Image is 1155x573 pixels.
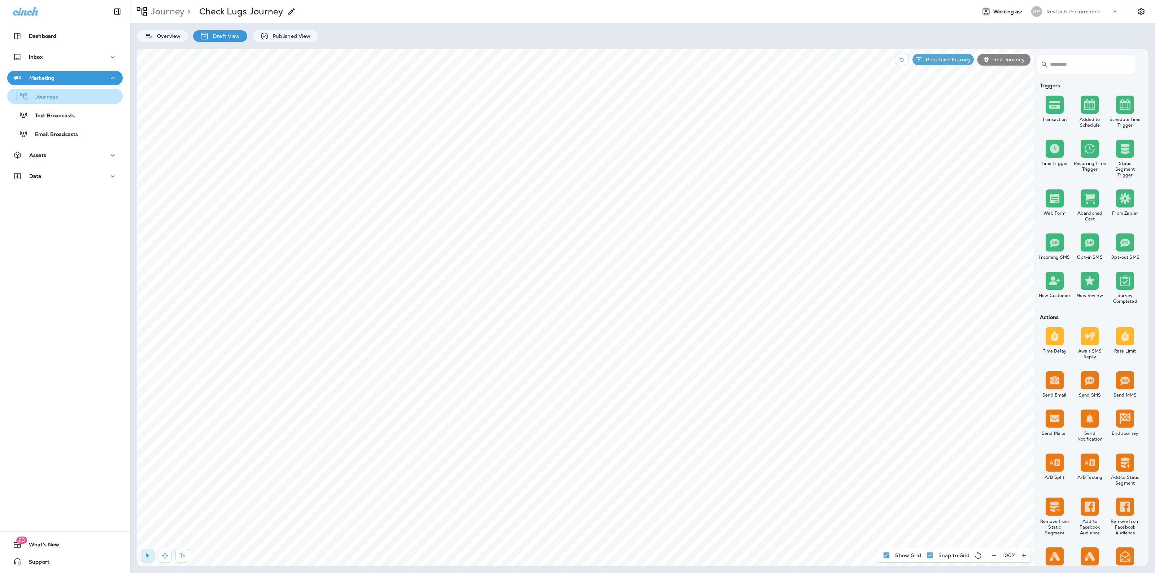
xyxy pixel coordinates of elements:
[1109,117,1141,128] div: Schedule Time Trigger
[22,559,49,568] span: Support
[1046,9,1100,14] p: RevTech Performance
[107,4,127,19] button: Collapse Sidebar
[28,113,75,119] p: Text Broadcasts
[29,54,43,60] p: Inbox
[1109,348,1141,354] div: Rate Limit
[16,537,27,544] span: 20
[7,555,123,569] button: Support
[1038,161,1071,166] div: Time Trigger
[923,57,971,62] p: Republish Journey
[1135,5,1148,18] button: Settings
[28,131,78,138] p: Email Broadcasts
[1038,117,1071,122] div: Transaction
[1109,519,1141,536] div: Remove from Facebook Audience
[1109,161,1141,178] div: Static Segment Trigger
[199,6,283,17] p: Check Lugs Journey
[153,33,180,39] p: Overview
[7,537,123,552] button: 20What's New
[1038,392,1071,398] div: Send Email
[1038,430,1071,436] div: Send Mailer
[1037,83,1143,88] div: Triggers
[1074,430,1106,442] div: Send Notification
[1109,210,1141,216] div: From Zapier
[1074,474,1106,480] div: A/B Testing
[1031,6,1042,17] div: RP
[1074,210,1106,222] div: Abandoned Cart
[209,33,240,39] p: Draft View
[29,33,56,39] p: Dashboard
[29,173,42,179] p: Data
[1037,314,1143,320] div: Actions
[1109,392,1141,398] div: Send MMS
[28,94,58,101] p: Journeys
[7,71,123,85] button: Marketing
[938,552,970,558] p: Snap to Grid
[1074,293,1106,298] div: New Review
[895,552,921,558] p: Show Grid
[7,148,123,162] button: Assets
[1038,254,1071,260] div: Incoming SMS
[1074,254,1106,260] div: Opt-in SMS
[7,89,123,104] button: Journeys
[7,108,123,123] button: Text Broadcasts
[1038,210,1071,216] div: Web Form
[1109,293,1141,304] div: Survey Completed
[22,542,59,550] span: What's New
[1038,519,1071,536] div: Remove from Static Segment
[912,54,974,65] button: RepublishJourney
[1074,117,1106,128] div: Added to Schedule
[1038,474,1071,480] div: A/B Split
[29,152,46,158] p: Assets
[1109,474,1141,486] div: Add to Static Segment
[7,29,123,43] button: Dashboard
[1074,519,1106,536] div: Add to Facebook Audience
[1038,293,1071,298] div: New Customer
[148,6,184,17] p: Journey
[7,126,123,141] button: Email Broadcasts
[1038,348,1071,354] div: Time Delay
[7,169,123,183] button: Data
[1074,348,1106,360] div: Await SMS Reply
[1074,161,1106,172] div: Recurring Time Trigger
[29,75,55,81] p: Marketing
[184,6,191,17] p: >
[7,50,123,64] button: Inbox
[1109,430,1141,436] div: End Journey
[993,9,1024,15] span: Working as:
[990,57,1025,62] p: Test Journey
[1002,552,1016,558] p: 100 %
[269,33,311,39] p: Published View
[977,54,1030,65] button: Test Journey
[1109,254,1141,260] div: Opt-out SMS
[1074,392,1106,398] div: Send SMS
